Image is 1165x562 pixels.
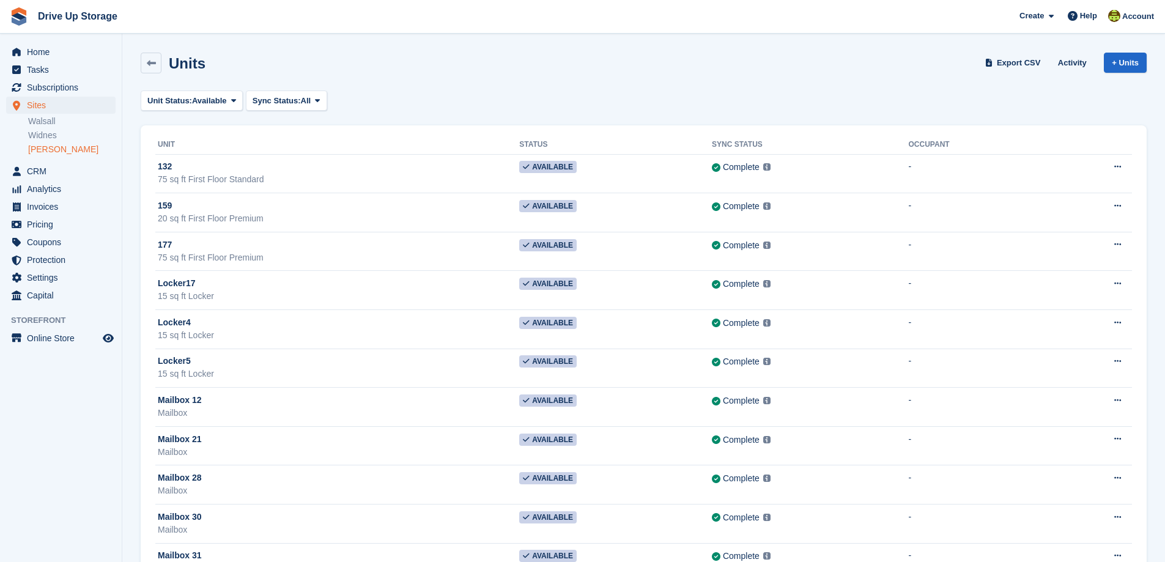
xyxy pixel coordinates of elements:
[27,269,100,286] span: Settings
[519,161,577,173] span: Available
[983,53,1046,73] a: Export CSV
[763,319,771,327] img: icon-info-grey-7440780725fd019a000dd9b08b2336e03edf1995a4989e88bcd33f0948082b44.svg
[909,193,1046,232] td: -
[6,97,116,114] a: menu
[158,277,195,290] span: Locker17
[763,436,771,443] img: icon-info-grey-7440780725fd019a000dd9b08b2336e03edf1995a4989e88bcd33f0948082b44.svg
[169,55,205,72] h2: Units
[158,160,172,173] span: 132
[11,314,122,327] span: Storefront
[158,173,519,186] div: 75 sq ft First Floor Standard
[33,6,122,26] a: Drive Up Storage
[723,394,760,407] div: Complete
[1108,10,1120,22] img: Lindsay Dawes
[192,95,227,107] span: Available
[519,511,577,523] span: Available
[1019,10,1044,22] span: Create
[763,514,771,521] img: icon-info-grey-7440780725fd019a000dd9b08b2336e03edf1995a4989e88bcd33f0948082b44.svg
[723,434,760,446] div: Complete
[519,394,577,407] span: Available
[6,43,116,61] a: menu
[723,355,760,368] div: Complete
[27,163,100,180] span: CRM
[763,163,771,171] img: icon-info-grey-7440780725fd019a000dd9b08b2336e03edf1995a4989e88bcd33f0948082b44.svg
[712,135,909,155] th: Sync Status
[27,234,100,251] span: Coupons
[158,368,519,380] div: 15 sq ft Locker
[519,355,577,368] span: Available
[763,358,771,365] img: icon-info-grey-7440780725fd019a000dd9b08b2336e03edf1995a4989e88bcd33f0948082b44.svg
[723,239,760,252] div: Complete
[158,290,519,303] div: 15 sq ft Locker
[6,251,116,268] a: menu
[909,135,1046,155] th: Occupant
[158,212,519,225] div: 20 sq ft First Floor Premium
[519,472,577,484] span: Available
[27,216,100,233] span: Pricing
[27,198,100,215] span: Invoices
[158,329,519,342] div: 15 sq ft Locker
[6,180,116,198] a: menu
[1080,10,1097,22] span: Help
[27,97,100,114] span: Sites
[101,331,116,346] a: Preview store
[909,232,1046,271] td: -
[10,7,28,26] img: stora-icon-8386f47178a22dfd0bd8f6a31ec36ba5ce8667c1dd55bd0f319d3a0aa187defe.svg
[909,465,1046,505] td: -
[909,505,1046,544] td: -
[519,200,577,212] span: Available
[28,144,116,155] a: [PERSON_NAME]
[909,310,1046,349] td: -
[158,446,519,459] div: Mailbox
[723,511,760,524] div: Complete
[519,135,712,155] th: Status
[763,280,771,287] img: icon-info-grey-7440780725fd019a000dd9b08b2336e03edf1995a4989e88bcd33f0948082b44.svg
[253,95,301,107] span: Sync Status:
[519,239,577,251] span: Available
[6,330,116,347] a: menu
[997,57,1041,69] span: Export CSV
[158,199,172,212] span: 159
[158,484,519,497] div: Mailbox
[158,394,202,407] span: Mailbox 12
[27,61,100,78] span: Tasks
[723,317,760,330] div: Complete
[158,355,191,368] span: Locker5
[158,511,202,523] span: Mailbox 30
[158,316,191,329] span: Locker4
[519,434,577,446] span: Available
[6,216,116,233] a: menu
[158,238,172,251] span: 177
[1122,10,1154,23] span: Account
[6,269,116,286] a: menu
[158,251,519,264] div: 75 sq ft First Floor Premium
[6,198,116,215] a: menu
[27,330,100,347] span: Online Store
[519,550,577,562] span: Available
[28,116,116,127] a: Walsall
[147,95,192,107] span: Unit Status:
[763,475,771,482] img: icon-info-grey-7440780725fd019a000dd9b08b2336e03edf1995a4989e88bcd33f0948082b44.svg
[28,130,116,141] a: Widnes
[909,271,1046,310] td: -
[27,79,100,96] span: Subscriptions
[6,61,116,78] a: menu
[6,163,116,180] a: menu
[27,43,100,61] span: Home
[158,471,202,484] span: Mailbox 28
[763,242,771,249] img: icon-info-grey-7440780725fd019a000dd9b08b2336e03edf1995a4989e88bcd33f0948082b44.svg
[763,552,771,560] img: icon-info-grey-7440780725fd019a000dd9b08b2336e03edf1995a4989e88bcd33f0948082b44.svg
[1053,53,1092,73] a: Activity
[723,472,760,485] div: Complete
[27,251,100,268] span: Protection
[723,161,760,174] div: Complete
[158,549,202,562] span: Mailbox 31
[723,278,760,290] div: Complete
[763,397,771,404] img: icon-info-grey-7440780725fd019a000dd9b08b2336e03edf1995a4989e88bcd33f0948082b44.svg
[1104,53,1147,73] a: + Units
[6,234,116,251] a: menu
[723,200,760,213] div: Complete
[155,135,519,155] th: Unit
[27,180,100,198] span: Analytics
[909,426,1046,465] td: -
